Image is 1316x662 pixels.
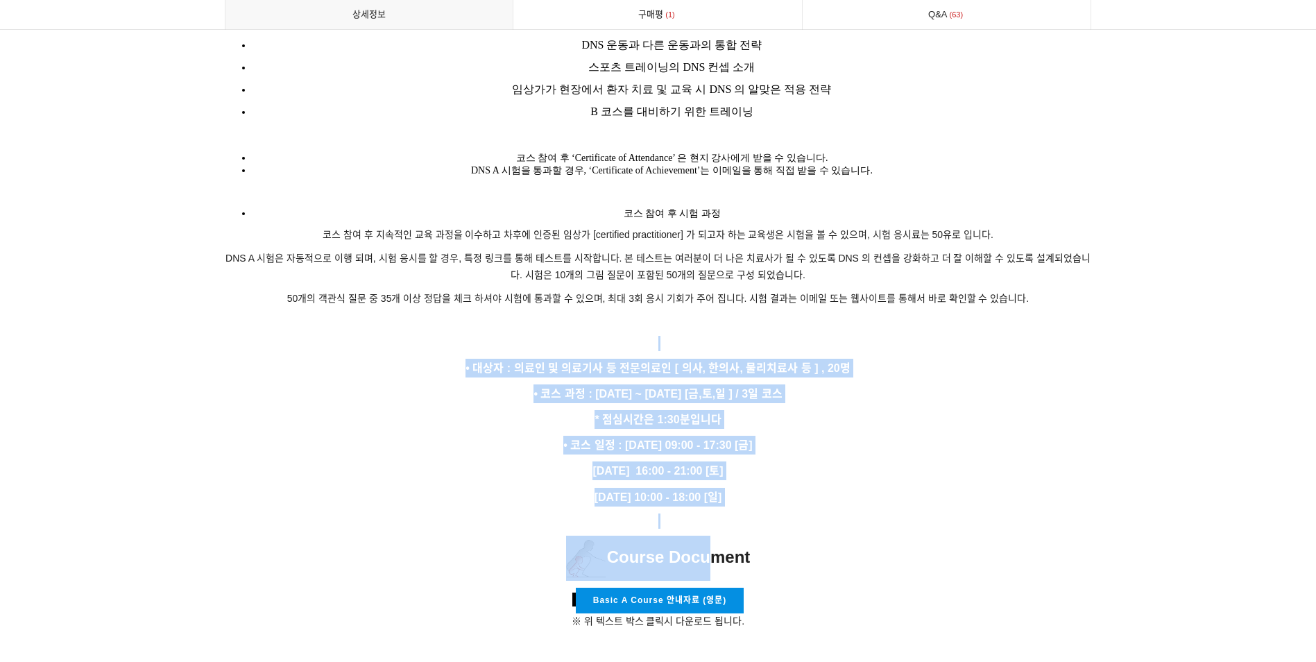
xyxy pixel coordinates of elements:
span: 스포츠 트레이닝의 DNS 컨셉 소개 [588,61,755,73]
span: B 코스를 대비하기 위한 트레이닝 [590,105,753,117]
span: 63 [948,8,966,22]
span: DNS 운동과 다른 운동과의 통합 전략 [581,39,762,51]
span: ※ 위 텍스트 박스 클릭시 다운로드 됩니다. [572,616,744,627]
strong: * 점심시간은 1:30분입니다 [595,414,721,425]
span: DNS A 시험은 자동적으로 이행 되며, 시험 응시를 할 경우, 특정 링크를 통해 테스트를 시작합니다. 본 테스트는 여러분이 더 나은 치료사가 될 수 있도록 DNS 의 컨셉을... [225,253,1091,280]
strong: • 코스 과정 : [DATE] ~ [DATE] [금,토,일 ] / 3일 코스 [533,388,782,400]
strong: [DATE] 10:00 - 18:00 [일] [595,491,722,503]
span: 1 [663,8,677,22]
span: 코스 참여 후 시험 과정 [624,208,721,219]
span: 50개의 객관식 질문 중 35개 이상 정답을 체크 하셔야 시험에 통과할 수 있으며, 최대 3회 응시 기회가 주어 집니다. 시험 결과는 이메일 또는 웹사이트를 통해서 바로 확인... [287,293,1029,304]
strong: • 코스 일정 : [DATE] 09:00 - 17:30 [금] [563,439,752,451]
img: 1597e3e65a0d2.png [566,539,607,577]
span: 코스 참여 후 지속적인 교육 과정을 이수하고 차후에 인증된 임상가 [certified practitioner] 가 되고자 하는 교육생은 시험을 볼 수 있으며, 시험 응시료는 ... [323,229,993,240]
a: Basic A Course 안내자료 (영문) [576,588,744,613]
strong: • 대상자 : 의료인 및 의료기사 등 전문의료인 [ 의사, 한의사, 물리치료사 등 ] , 20명 [465,362,850,374]
span: 코스 참여 후 ‘Certificate of Attendance’ 은 현지 강사에게 받을 수 있습니다. [516,153,828,163]
span: Basic A Course 안내자료 (영문) [593,595,726,605]
span: Course Document [566,548,751,566]
span: 임상가가 현장에서 환자 치료 및 교육 시 DNS 의 알맞은 적용 전략 [512,83,831,95]
span: DNS A 시험을 통과할 경우, ‘Certificate of Achievement’는 이메일을 통해 직접 받을 수 있습니다. [471,165,873,176]
strong: [DATE] 16:00 - 21:00 [토] [592,465,723,477]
